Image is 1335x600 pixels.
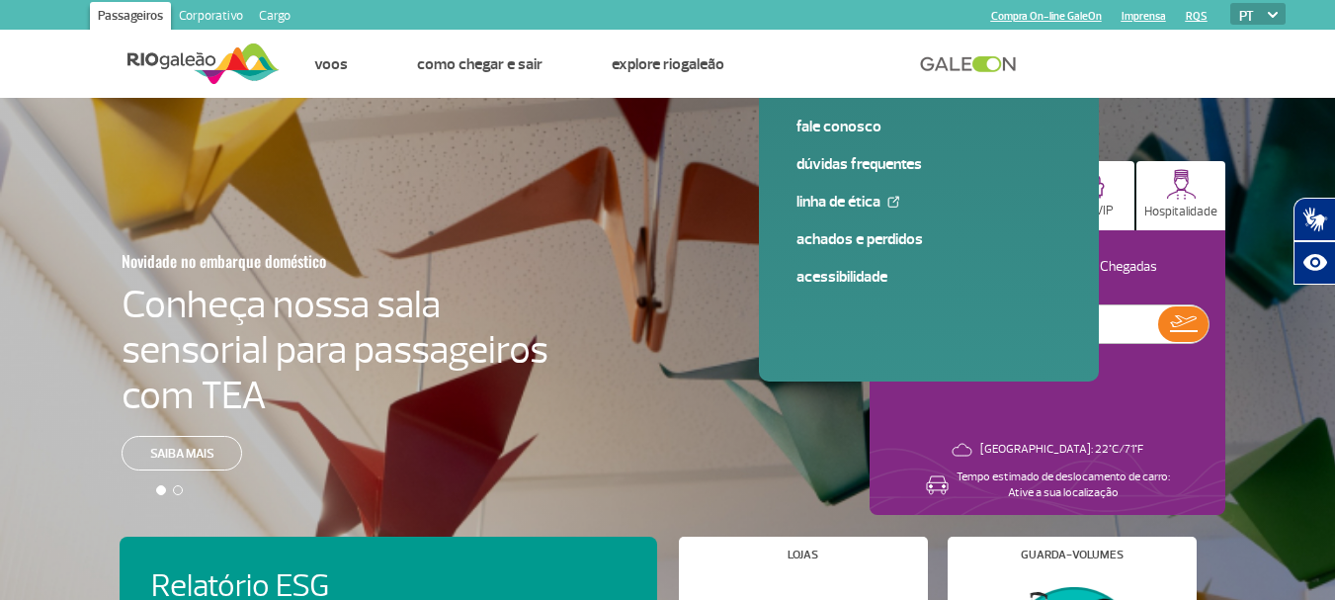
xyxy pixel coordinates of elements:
p: [GEOGRAPHIC_DATA]: 22°C/71°F [980,442,1143,458]
p: Hospitalidade [1144,205,1217,219]
button: Abrir recursos assistivos. [1293,241,1335,285]
h3: Novidade no embarque doméstico [122,240,452,282]
p: Tempo estimado de deslocamento de carro: Ative a sua localização [957,470,1170,501]
a: Imprensa [1122,10,1166,23]
img: hospitality.svg [1166,169,1197,200]
a: Achados e Perdidos [796,228,1061,250]
button: Abrir tradutor de língua de sinais. [1293,198,1335,241]
div: Plugin de acessibilidade da Hand Talk. [1293,198,1335,285]
a: Linha de Ética [796,191,1061,213]
p: Chegadas [1100,258,1157,277]
h4: Conheça nossa sala sensorial para passageiros com TEA [122,282,548,418]
button: Hospitalidade [1136,161,1225,230]
a: Passageiros [90,2,171,34]
a: Cargo [251,2,298,34]
a: Dúvidas Frequentes [796,153,1061,175]
img: External Link Icon [887,196,899,208]
a: Corporativo [171,2,251,34]
a: Voos [314,54,348,74]
a: Explore RIOgaleão [612,54,724,74]
h4: Guarda-volumes [1021,550,1124,560]
a: Como chegar e sair [417,54,542,74]
a: Saiba mais [122,436,242,471]
a: RQS [1186,10,1208,23]
a: Compra On-line GaleOn [991,10,1102,23]
a: Atendimento [793,54,876,74]
h4: Lojas [788,550,818,560]
a: Acessibilidade [796,266,1061,288]
button: Chegadas [1056,255,1163,281]
a: Fale conosco [796,116,1061,137]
